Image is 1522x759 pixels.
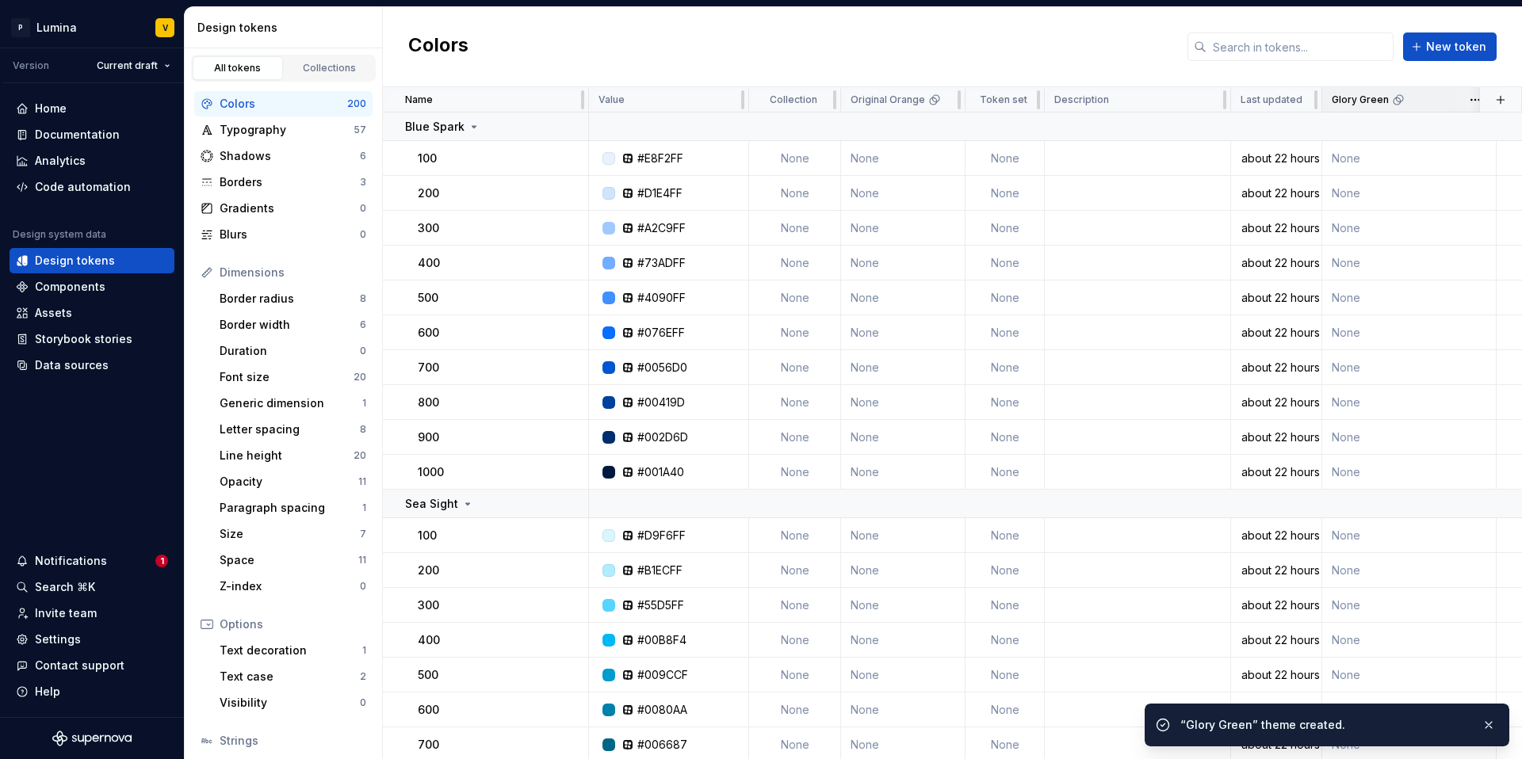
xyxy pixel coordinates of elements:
[1322,176,1497,211] td: None
[35,101,67,116] div: Home
[418,632,440,648] p: 400
[418,597,439,613] p: 300
[418,395,439,410] p: 800
[36,20,77,36] div: Lumina
[358,475,366,488] div: 11
[360,228,366,241] div: 0
[980,93,1027,106] p: Token set
[194,117,373,143] a: Typography57
[213,690,373,715] a: Visibility0
[10,653,174,678] button: Contact support
[637,737,687,753] div: #006687
[966,623,1045,658] td: None
[598,93,625,106] p: Value
[1232,185,1321,201] div: about 22 hours ago
[35,553,107,569] div: Notifications
[966,692,1045,727] td: None
[966,280,1045,315] td: None
[841,350,966,385] td: None
[418,667,438,683] p: 500
[418,185,439,201] p: 200
[966,176,1045,211] td: None
[1232,563,1321,578] div: about 22 hours ago
[841,692,966,727] td: None
[35,127,120,143] div: Documentation
[1332,93,1389,106] p: Glory Green
[360,423,366,436] div: 8
[966,553,1045,588] td: None
[220,317,360,333] div: Border width
[841,518,966,553] td: None
[1054,93,1109,106] p: Description
[1232,464,1321,480] div: about 22 hours ago
[1322,623,1497,658] td: None
[1241,93,1302,106] p: Last updated
[966,420,1045,455] td: None
[966,315,1045,350] td: None
[10,574,174,600] button: Search ⌘K
[358,554,366,566] div: 11
[213,312,373,338] a: Border width6
[749,315,841,350] td: None
[749,553,841,588] td: None
[220,643,362,658] div: Text decoration
[354,371,366,383] div: 20
[637,151,683,166] div: #E8F2FF
[220,421,360,437] div: Letter spacing
[362,397,366,410] div: 1
[1232,632,1321,648] div: about 22 hours ago
[10,326,174,352] a: Storybook stories
[220,122,354,138] div: Typography
[1403,32,1497,61] button: New token
[220,695,360,711] div: Visibility
[35,357,109,373] div: Data sources
[52,730,132,746] a: Supernova Logo
[213,469,373,494] a: Opacity11
[1232,429,1321,445] div: about 22 hours ago
[35,579,95,595] div: Search ⌘K
[749,141,841,176] td: None
[213,547,373,573] a: Space11
[841,176,966,211] td: None
[163,21,168,34] div: V
[1207,32,1394,61] input: Search in tokens...
[10,122,174,147] a: Documentation
[97,59,158,72] span: Current draft
[360,345,366,357] div: 0
[966,658,1045,692] td: None
[360,696,366,709] div: 0
[841,315,966,350] td: None
[1232,151,1321,166] div: about 22 hours ago
[35,305,72,321] div: Assets
[418,702,439,718] p: 600
[220,369,354,385] div: Font size
[841,246,966,280] td: None
[10,148,174,174] a: Analytics
[11,18,30,37] div: P
[637,255,686,271] div: #73ADFF
[1322,553,1497,588] td: None
[35,605,97,621] div: Invite team
[1426,39,1486,55] span: New token
[1232,290,1321,306] div: about 22 hours ago
[770,93,817,106] p: Collection
[418,151,437,166] p: 100
[1322,518,1497,553] td: None
[637,185,683,201] div: #D1E4FF
[10,353,174,378] a: Data sources
[637,563,683,578] div: #B1ECFF
[10,627,174,652] a: Settings
[749,455,841,490] td: None
[851,93,925,106] p: Original Orange
[13,59,49,72] div: Version
[966,246,1045,280] td: None
[220,500,362,516] div: Paragraph spacing
[220,148,360,164] div: Shadows
[1322,280,1497,315] td: None
[418,528,437,544] p: 100
[1322,141,1497,176] td: None
[418,290,438,306] p: 500
[408,32,468,61] h2: Colors
[194,196,373,221] a: Gradients0
[360,202,366,215] div: 0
